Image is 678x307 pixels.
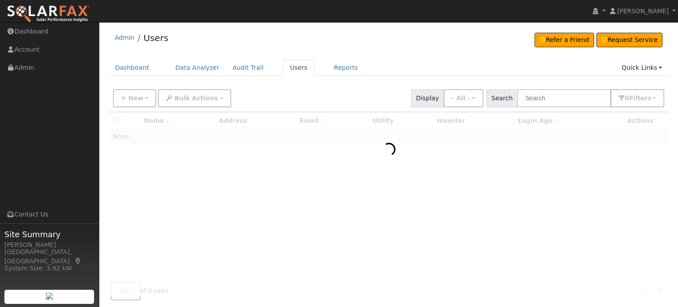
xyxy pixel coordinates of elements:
a: Map [74,258,82,265]
a: Dashboard [109,60,156,76]
span: s [648,95,651,102]
a: Users [143,33,168,43]
span: Filter [629,95,652,102]
input: Search [517,89,611,107]
span: Bulk Actions [174,95,218,102]
div: [GEOGRAPHIC_DATA], [GEOGRAPHIC_DATA] [4,247,94,266]
a: Request Service [596,33,663,48]
a: Refer a Friend [535,33,594,48]
a: Data Analyzer [169,60,226,76]
a: Admin [115,34,135,41]
span: Site Summary [4,228,94,240]
a: Reports [328,60,365,76]
a: Users [283,60,314,76]
span: Display [411,89,444,107]
a: Audit Trail [226,60,270,76]
a: Quick Links [615,60,669,76]
button: New [113,89,157,107]
img: SolarFax [7,5,90,23]
img: retrieve [46,292,53,299]
button: - All - [444,89,483,107]
span: Search [486,89,518,107]
button: Bulk Actions [158,89,231,107]
span: [PERSON_NAME] [617,8,669,15]
button: 0Filters [610,89,664,107]
span: New [128,95,143,102]
div: System Size: 3.92 kW [4,264,94,273]
div: [PERSON_NAME] [4,240,94,250]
